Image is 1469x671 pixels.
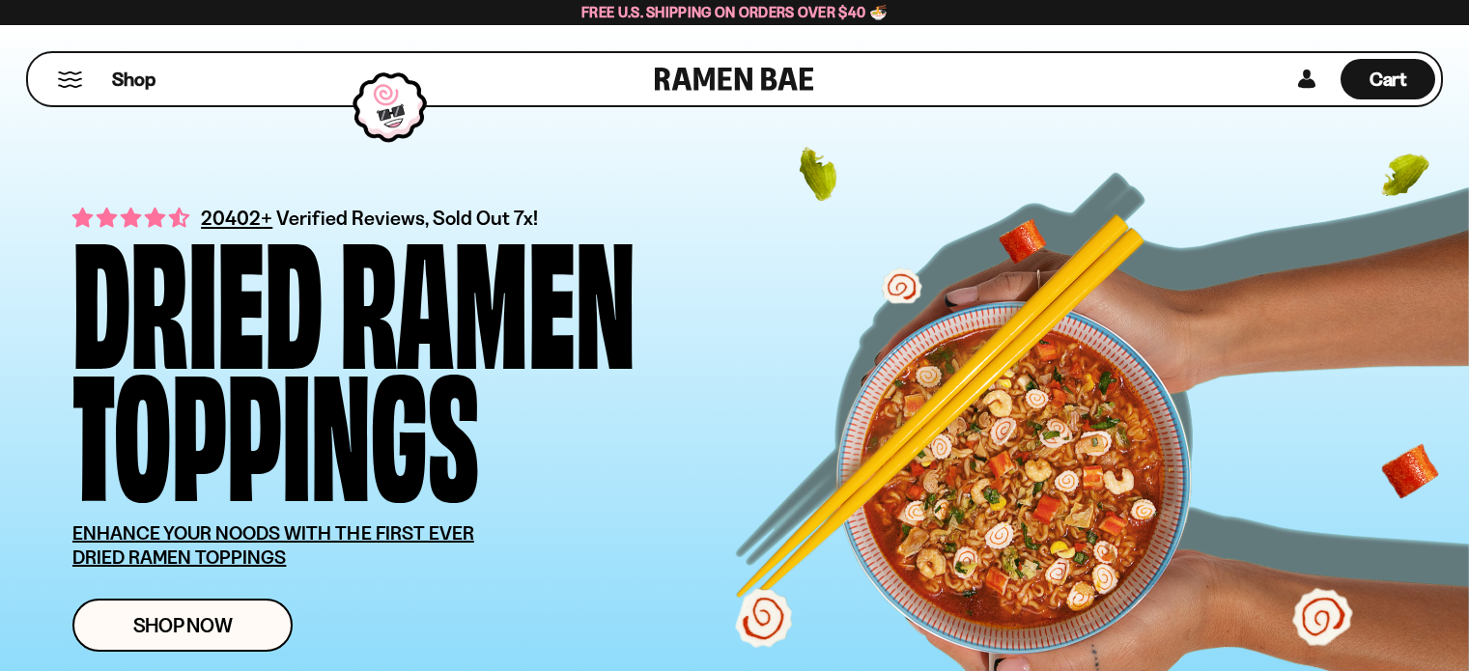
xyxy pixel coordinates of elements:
div: Toppings [72,360,479,492]
div: Cart [1341,53,1435,105]
div: Ramen [340,228,636,360]
u: ENHANCE YOUR NOODS WITH THE FIRST EVER DRIED RAMEN TOPPINGS [72,521,474,569]
span: Shop Now [133,615,233,635]
a: Shop [112,59,155,99]
button: Mobile Menu Trigger [57,71,83,88]
div: Dried [72,228,323,360]
span: Free U.S. Shipping on Orders over $40 🍜 [581,3,888,21]
a: Shop Now [72,599,293,652]
span: Shop [112,67,155,93]
span: Cart [1370,68,1407,91]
